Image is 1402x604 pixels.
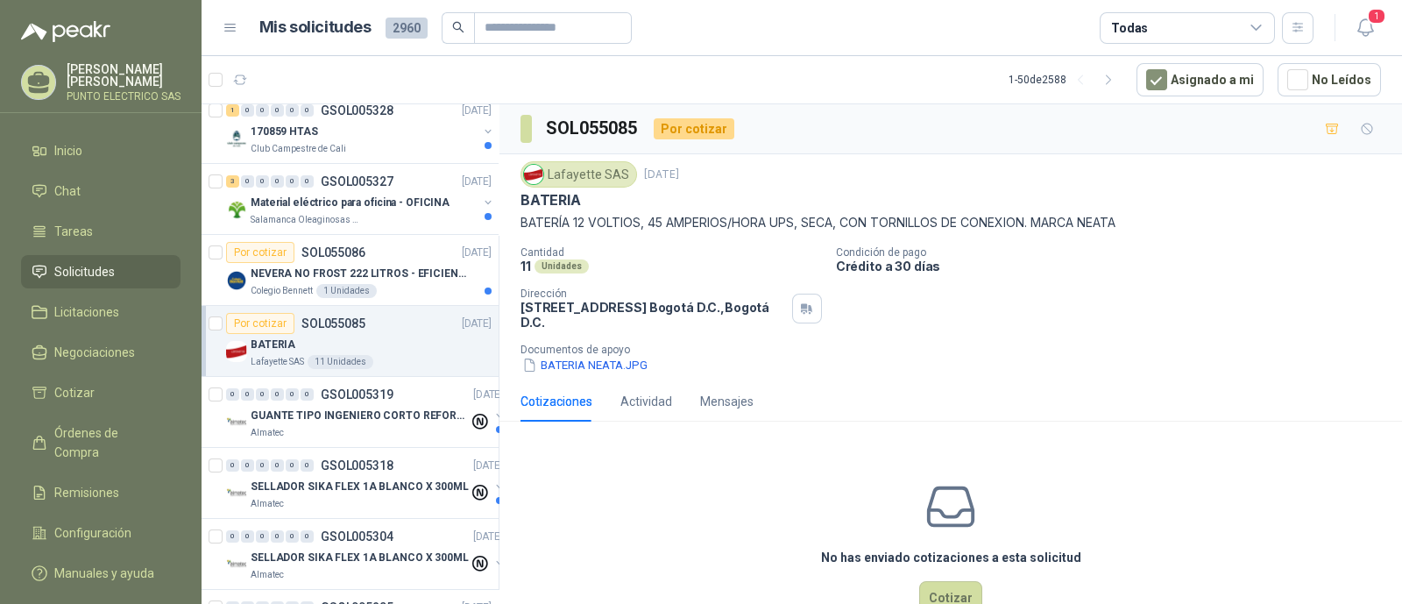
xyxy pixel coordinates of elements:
[54,302,119,322] span: Licitaciones
[301,175,314,188] div: 0
[321,459,393,472] p: GSOL005318
[21,215,181,248] a: Tareas
[286,175,299,188] div: 0
[256,104,269,117] div: 0
[251,497,284,511] p: Almatec
[520,392,592,411] div: Cotizaciones
[226,171,495,227] a: 3 0 0 0 0 0 GSOL005327[DATE] Company LogoMaterial eléctrico para oficina - OFICINASalamanca Oleag...
[259,15,372,40] h1: Mis solicitudes
[321,388,393,401] p: GSOL005319
[21,416,181,469] a: Órdenes de Compra
[202,306,499,377] a: Por cotizarSOL055085[DATE] Company LogoBATERIALafayette SAS11 Unidades
[226,128,247,149] img: Company Logo
[271,459,284,472] div: 0
[226,483,247,504] img: Company Logo
[251,408,469,424] p: GUANTE TIPO INGENIERO CORTO REFORZADO
[251,142,346,156] p: Club Campestre de Cali
[520,356,649,374] button: BATERIA NEATA.JPG
[226,104,239,117] div: 1
[316,284,377,298] div: 1 Unidades
[226,242,294,263] div: Por cotizar
[1009,66,1122,94] div: 1 - 50 de 2588
[1136,63,1264,96] button: Asignado a mi
[54,222,93,241] span: Tareas
[462,103,492,119] p: [DATE]
[251,479,469,495] p: SELLADOR SIKA FLEX 1A BLANCO X 300ML
[520,344,1395,356] p: Documentos de apoyo
[21,516,181,550] a: Configuración
[836,246,1395,259] p: Condición de pago
[241,459,254,472] div: 0
[462,174,492,190] p: [DATE]
[821,548,1081,567] h3: No has enviado cotizaciones a esta solicitud
[226,175,239,188] div: 3
[251,355,304,369] p: Lafayette SAS
[54,523,131,543] span: Configuración
[21,255,181,288] a: Solicitudes
[301,388,314,401] div: 0
[620,392,672,411] div: Actividad
[286,459,299,472] div: 0
[21,174,181,208] a: Chat
[251,266,469,282] p: NEVERA NO FROST 222 LITROS - EFICIENCIA ENERGETICA A
[520,191,581,210] p: BATERIA
[308,355,373,369] div: 11 Unidades
[54,383,95,402] span: Cotizar
[54,343,135,362] span: Negociaciones
[226,199,247,220] img: Company Logo
[54,141,82,160] span: Inicio
[226,270,247,291] img: Company Logo
[226,455,506,511] a: 0 0 0 0 0 0 GSOL005318[DATE] Company LogoSELLADOR SIKA FLEX 1A BLANCO X 300MLAlmatec
[520,259,531,274] p: 11
[54,262,115,281] span: Solicitudes
[301,459,314,472] div: 0
[700,392,754,411] div: Mensajes
[226,313,294,334] div: Por cotizar
[301,530,314,543] div: 0
[21,476,181,509] a: Remisiones
[202,235,499,306] a: Por cotizarSOL055086[DATE] Company LogoNEVERA NO FROST 222 LITROS - EFICIENCIA ENERGETICA AColegi...
[654,118,734,139] div: Por cotizar
[241,104,254,117] div: 0
[520,288,785,300] p: Dirección
[21,376,181,409] a: Cotizar
[251,195,450,211] p: Material eléctrico para oficina - OFICINA
[251,426,284,440] p: Almatec
[286,530,299,543] div: 0
[241,388,254,401] div: 0
[473,529,503,545] p: [DATE]
[462,245,492,261] p: [DATE]
[21,134,181,167] a: Inicio
[321,175,393,188] p: GSOL005327
[1111,18,1148,38] div: Todas
[256,459,269,472] div: 0
[226,341,247,362] img: Company Logo
[473,458,503,474] p: [DATE]
[520,300,785,330] p: [STREET_ADDRESS] Bogotá D.C. , Bogotá D.C.
[321,104,393,117] p: GSOL005328
[226,554,247,575] img: Company Logo
[301,104,314,117] div: 0
[546,115,640,142] h3: SOL055085
[301,317,365,330] p: SOL055085
[21,295,181,329] a: Licitaciones
[473,387,503,403] p: [DATE]
[226,412,247,433] img: Company Logo
[1367,8,1386,25] span: 1
[251,568,284,582] p: Almatec
[251,284,313,298] p: Colegio Bennett
[256,388,269,401] div: 0
[54,423,164,462] span: Órdenes de Compra
[251,124,318,140] p: 170859 HTAS
[462,316,492,332] p: [DATE]
[386,18,428,39] span: 2960
[452,21,464,33] span: search
[286,388,299,401] div: 0
[524,165,543,184] img: Company Logo
[520,213,1381,232] p: BATERÍA 12 VOLTIOS, 45 AMPERIOS/HORA UPS, SECA, CON TORNILLOS DE CONEXION. MARCA NEATA
[644,167,679,183] p: [DATE]
[520,246,822,259] p: Cantidad
[226,388,239,401] div: 0
[241,530,254,543] div: 0
[241,175,254,188] div: 0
